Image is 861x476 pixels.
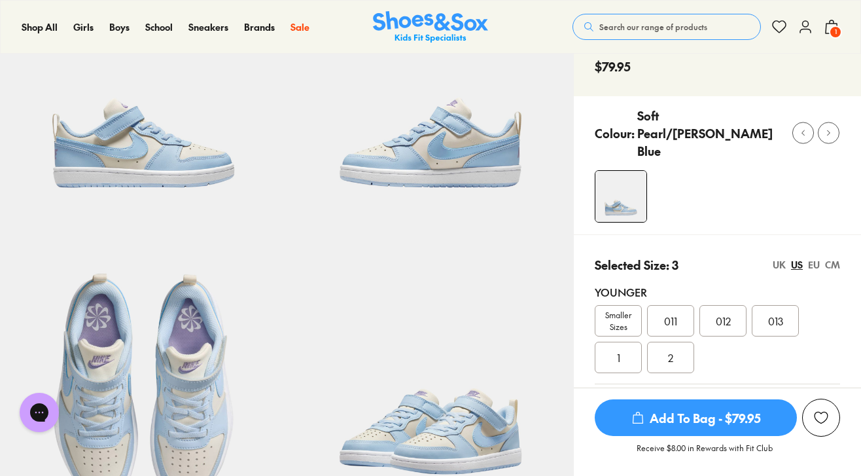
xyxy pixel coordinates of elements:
button: 1 [824,12,839,41]
a: Shoes & Sox [373,11,488,43]
a: Sale [290,20,309,34]
span: Sneakers [188,20,228,33]
a: Boys [109,20,130,34]
span: 013 [768,313,783,329]
a: Brands [244,20,275,34]
span: 012 [716,313,731,329]
span: Boys [109,20,130,33]
div: EU [808,258,820,272]
span: Smaller Sizes [595,309,641,333]
div: US [791,258,803,272]
a: School [145,20,173,34]
a: Shop All [22,20,58,34]
p: Colour: [595,124,635,142]
a: Sneakers [188,20,228,34]
button: Add to Wishlist [802,399,840,437]
span: 1 [829,26,842,39]
iframe: Gorgias live chat messenger [13,388,65,437]
p: Selected Size: 3 [595,256,678,274]
div: CM [825,258,840,272]
p: Soft Pearl/[PERSON_NAME] Blue [637,107,782,160]
a: Girls [73,20,94,34]
img: SNS_Logo_Responsive.svg [373,11,488,43]
span: Brands [244,20,275,33]
div: Younger [595,284,840,300]
button: Add To Bag - $79.95 [595,399,797,437]
span: Shop All [22,20,58,33]
p: Receive $8.00 in Rewards with Fit Club [637,442,773,466]
span: School [145,20,173,33]
button: Search our range of products [572,14,761,40]
span: Girls [73,20,94,33]
span: Sale [290,20,309,33]
span: 011 [664,313,677,329]
span: $79.95 [595,58,631,75]
div: UK [773,258,786,272]
span: 2 [668,350,673,365]
span: 1 [617,350,620,365]
span: Search our range of products [599,21,707,33]
span: Add To Bag - $79.95 [595,399,797,436]
img: 4-552108_1 [595,171,646,222]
